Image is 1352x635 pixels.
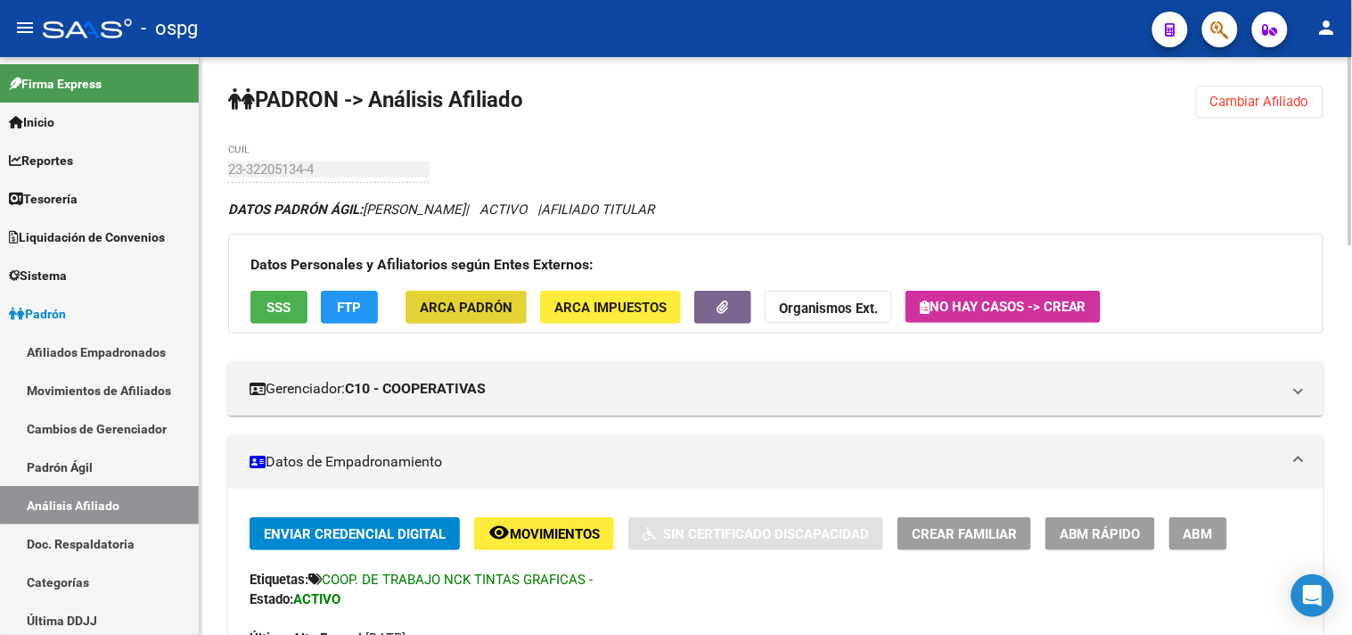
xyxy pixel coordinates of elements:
[267,300,291,316] span: SSS
[321,291,378,324] button: FTP
[420,300,512,316] span: ARCA Padrón
[897,517,1031,550] button: Crear Familiar
[228,202,363,218] strong: DATOS PADRÓN ÁGIL:
[228,202,654,218] i: | ACTIVO |
[540,291,681,324] button: ARCA Impuestos
[406,291,527,324] button: ARCA Padrón
[779,301,878,317] strong: Organismos Ext.
[1316,17,1338,38] mat-icon: person
[9,189,78,209] span: Tesorería
[228,435,1323,489] mat-expansion-panel-header: Datos de Empadronamiento
[765,291,892,324] button: Organismos Ext.
[9,74,102,94] span: Firma Express
[9,304,66,324] span: Padrón
[1184,526,1213,542] span: ABM
[250,572,308,588] strong: Etiquetas:
[9,112,54,132] span: Inicio
[228,362,1323,416] mat-expansion-panel-header: Gerenciador:C10 - COOPERATIVAS
[905,291,1101,323] button: No hay casos -> Crear
[1169,517,1227,550] button: ABM
[920,299,1086,315] span: No hay casos -> Crear
[293,591,340,607] strong: ACTIVO
[554,300,667,316] span: ARCA Impuestos
[345,379,486,399] strong: C10 - COOPERATIVAS
[628,517,883,550] button: Sin Certificado Discapacidad
[14,17,36,38] mat-icon: menu
[9,151,73,170] span: Reportes
[322,572,593,588] span: COOP. DE TRABAJO NCK TINTAS GRAFICAS -
[1060,526,1141,542] span: ABM Rápido
[250,379,1281,399] mat-panel-title: Gerenciador:
[264,526,446,542] span: Enviar Credencial Digital
[338,300,362,316] span: FTP
[1210,94,1309,110] span: Cambiar Afiliado
[9,266,67,285] span: Sistema
[912,526,1017,542] span: Crear Familiar
[510,526,600,542] span: Movimientos
[9,227,165,247] span: Liquidación de Convenios
[1045,517,1155,550] button: ABM Rápido
[228,87,523,112] strong: PADRON -> Análisis Afiliado
[474,517,614,550] button: Movimientos
[663,526,869,542] span: Sin Certificado Discapacidad
[541,202,654,218] span: AFILIADO TITULAR
[250,452,1281,472] mat-panel-title: Datos de Empadronamiento
[250,252,1301,277] h3: Datos Personales y Afiliatorios según Entes Externos:
[1291,574,1334,617] div: Open Intercom Messenger
[250,591,293,607] strong: Estado:
[228,202,465,218] span: [PERSON_NAME]
[141,9,198,48] span: - ospg
[488,522,510,543] mat-icon: remove_red_eye
[250,517,460,550] button: Enviar Credencial Digital
[1196,86,1323,118] button: Cambiar Afiliado
[250,291,307,324] button: SSS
